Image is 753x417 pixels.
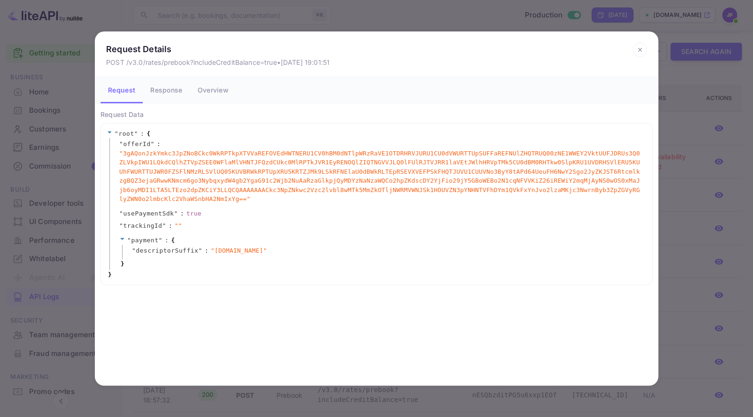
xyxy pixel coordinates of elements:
span: : [205,246,208,255]
span: " " [175,221,182,231]
span: } [119,259,124,269]
p: Request Data [100,109,653,119]
span: " [174,210,178,217]
span: " [132,247,136,254]
span: : [180,209,184,218]
span: " [119,222,123,229]
span: " [199,247,202,254]
button: Overview [190,77,236,103]
span: " [DOMAIN_NAME] " [211,246,267,255]
button: Response [143,77,190,103]
span: " [151,140,154,147]
span: usePaymentSdk [123,209,174,218]
span: " [119,210,123,217]
span: " 3gAQonJzkYmkc3JpZNoBCkc0WkRPTkpXTVVaREFOVEdHWTNERU1CV0hBM0dNTlpWRzRaVE1OTDRHRVJURU1CU0dVWURTTUp... [119,149,641,204]
span: " [127,237,131,244]
span: " [134,130,138,137]
span: offerId [123,139,150,149]
span: : [157,139,161,149]
span: descriptorSuffix [136,246,198,255]
span: { [146,129,150,139]
div: true [186,209,201,218]
span: : [140,129,144,139]
span: { [171,236,175,245]
span: " [159,237,162,244]
p: Request Details [106,43,330,55]
span: : [169,221,172,231]
span: " [119,140,123,147]
span: } [107,270,112,279]
span: trackingId [123,221,162,231]
p: POST /v3.0/rates/prebook?includeCreditBalance=true • [DATE] 19:01:51 [106,57,330,67]
span: " [162,222,166,229]
span: : [165,236,169,245]
button: Request [100,77,143,103]
span: " [115,130,118,137]
span: payment [131,237,158,244]
span: root [118,130,134,137]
